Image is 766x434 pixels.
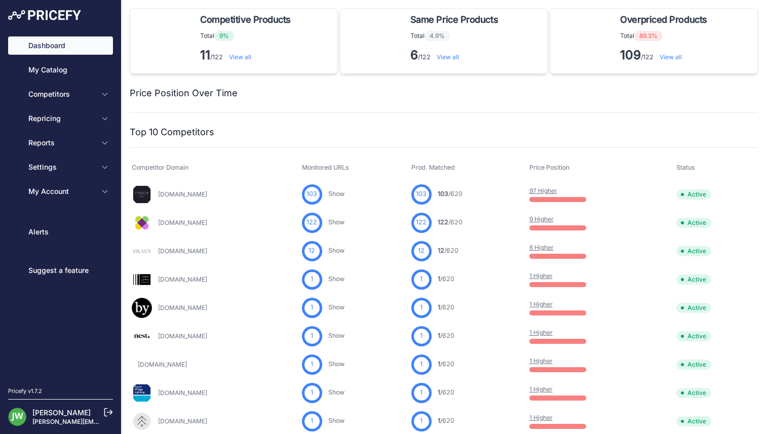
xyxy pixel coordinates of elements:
a: 1/620 [438,388,454,396]
a: Show [328,218,344,226]
a: Show [328,360,344,368]
span: 1 [438,303,440,311]
a: 1/620 [438,275,454,283]
a: Suggest a feature [8,261,113,280]
p: Total [200,31,295,41]
p: /122 [200,47,295,63]
span: Active [676,218,711,228]
span: Monitored URLs [302,164,349,171]
span: 1 [311,303,313,312]
span: 1 [420,416,423,426]
span: Competitors [28,89,95,99]
span: Active [676,388,711,398]
a: Show [328,190,344,198]
span: 12 [418,246,425,256]
a: Show [328,388,344,396]
span: 1 [420,303,423,312]
span: 1 [420,274,423,284]
button: My Account [8,182,113,201]
a: [PERSON_NAME][EMAIL_ADDRESS][DOMAIN_NAME] [32,418,188,425]
a: 1/620 [438,417,454,424]
span: 122 [416,218,427,227]
p: Total [410,31,502,41]
a: 12/620 [438,247,458,254]
a: Show [328,303,344,311]
a: Alerts [8,223,113,241]
a: 1/620 [438,332,454,339]
strong: 11 [200,48,210,62]
span: Reports [28,138,95,148]
a: 1 Higher [529,357,553,365]
strong: 6 [410,48,418,62]
p: /122 [410,47,502,63]
a: [DOMAIN_NAME] [158,247,207,255]
span: 1 [438,360,440,368]
a: 9 Higher [529,215,554,223]
span: 103 [438,190,448,198]
span: 1 [420,360,423,369]
span: 1 [311,416,313,426]
span: Status [676,164,695,171]
h2: Price Position Over Time [130,86,238,100]
span: Competitive Products [200,13,291,27]
button: Reports [8,134,113,152]
span: 1 [438,275,440,283]
nav: Sidebar [8,36,113,375]
span: Active [676,246,711,256]
a: Show [328,332,344,339]
span: 9% [214,31,234,41]
span: 103 [307,189,317,199]
span: Active [676,189,711,200]
span: 1 [311,388,313,398]
a: 1/620 [438,360,454,368]
a: [DOMAIN_NAME] [158,417,207,425]
a: My Catalog [8,61,113,79]
a: [DOMAIN_NAME] [158,275,207,283]
span: Active [676,331,711,341]
span: Same Price Products [410,13,498,27]
a: Show [328,275,344,283]
span: Active [676,274,711,285]
span: Overpriced Products [620,13,707,27]
span: 1 [438,417,440,424]
a: [DOMAIN_NAME] [158,219,207,226]
span: Price Position [529,164,569,171]
span: 1 [420,331,423,341]
button: Repricing [8,109,113,128]
p: Total [620,31,711,41]
a: View all [660,53,682,61]
span: 1 [438,332,440,339]
span: 1 [311,360,313,369]
a: [DOMAIN_NAME] [158,190,207,198]
a: Dashboard [8,36,113,55]
span: 122 [307,218,317,227]
a: Show [328,417,344,424]
span: Settings [28,162,95,172]
a: 103/620 [438,190,463,198]
span: Active [676,303,711,313]
span: 1 [311,274,313,284]
a: 1 Higher [529,385,553,393]
a: 1/620 [438,303,454,311]
a: 122/620 [438,218,463,226]
strong: 109 [620,48,641,62]
span: 12 [438,247,444,254]
span: Active [676,360,711,370]
span: 1 [311,331,313,341]
a: 1 Higher [529,300,553,308]
span: 122 [438,218,448,226]
span: 1 [438,388,440,396]
img: Pricefy Logo [8,10,81,20]
span: 89.3% [634,31,663,41]
a: 1 Higher [529,414,553,421]
a: [DOMAIN_NAME] [158,389,207,397]
p: /122 [620,47,711,63]
a: [DOMAIN_NAME] [138,361,187,368]
span: 4.9% [425,31,450,41]
a: 97 Higher [529,187,557,194]
span: 12 [309,246,315,256]
a: [DOMAIN_NAME] [158,304,207,311]
a: Show [328,247,344,254]
span: Prod. Matched [411,164,455,171]
h2: Top 10 Competitors [130,125,214,139]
